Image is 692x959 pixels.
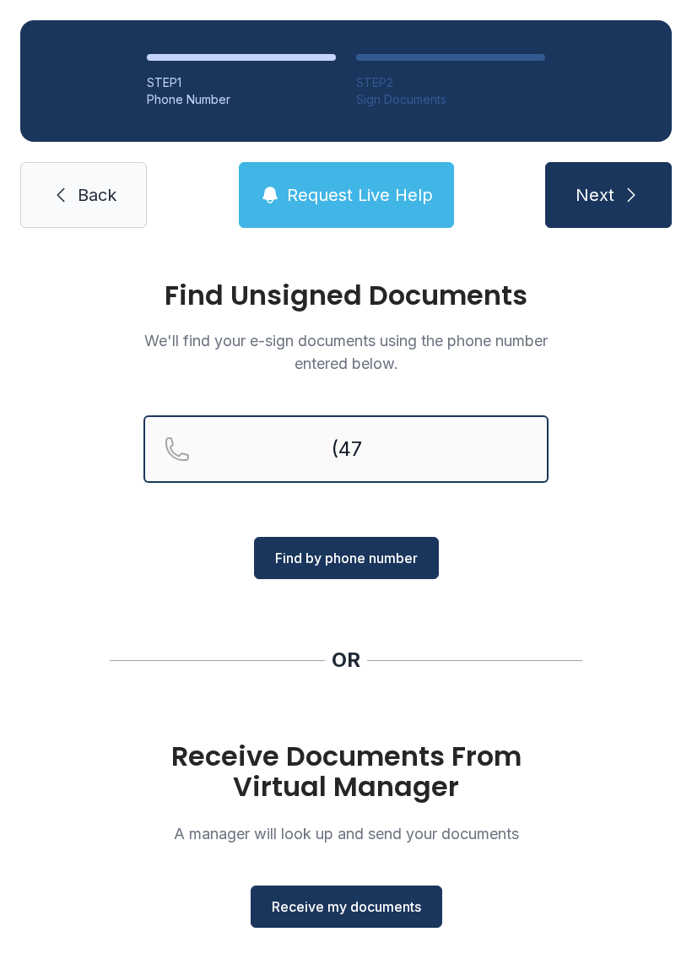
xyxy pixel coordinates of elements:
[356,74,545,91] div: STEP 2
[78,183,116,207] span: Back
[147,91,336,108] div: Phone Number
[287,183,433,207] span: Request Live Help
[147,74,336,91] div: STEP 1
[143,282,549,309] h1: Find Unsigned Documents
[332,647,360,674] div: OR
[143,415,549,483] input: Reservation phone number
[356,91,545,108] div: Sign Documents
[576,183,614,207] span: Next
[143,822,549,845] p: A manager will look up and send your documents
[272,897,421,917] span: Receive my documents
[143,329,549,375] p: We'll find your e-sign documents using the phone number entered below.
[143,741,549,802] h1: Receive Documents From Virtual Manager
[275,548,418,568] span: Find by phone number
